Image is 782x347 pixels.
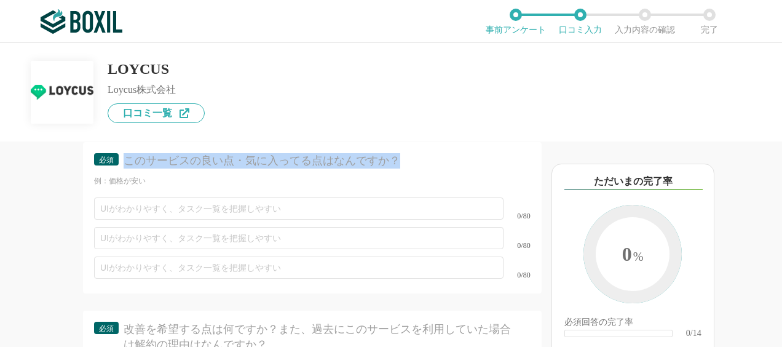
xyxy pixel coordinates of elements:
[108,85,205,95] div: Loycus株式会社
[99,324,114,333] span: 必須
[677,9,741,34] li: 完了
[108,62,205,76] div: LOYCUS
[564,318,701,329] div: 必須回答の完了率
[94,176,531,186] div: 例：価格が安い
[548,9,612,34] li: 口コミ入力
[483,9,548,34] li: 事前アンケート
[686,329,701,338] div: 0/14
[612,9,677,34] li: 入力内容の確認
[108,103,205,123] a: 口コミ一覧
[94,227,504,249] input: UIがわかりやすく、タスク一覧を把握しやすい
[504,242,531,249] div: 0/80
[124,153,516,169] div: このサービスの良い点・気に入ってる点はなんですか？
[123,108,172,118] span: 口コミ一覧
[596,217,669,293] span: 0
[504,271,531,279] div: 0/80
[564,174,703,190] div: ただいまの完了率
[504,212,531,220] div: 0/80
[99,156,114,164] span: 必須
[94,197,504,220] input: UIがわかりやすく、タスク一覧を把握しやすい
[94,257,504,279] input: UIがわかりやすく、タスク一覧を把握しやすい
[41,9,122,34] img: ボクシルSaaS_ロゴ
[633,250,644,263] span: %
